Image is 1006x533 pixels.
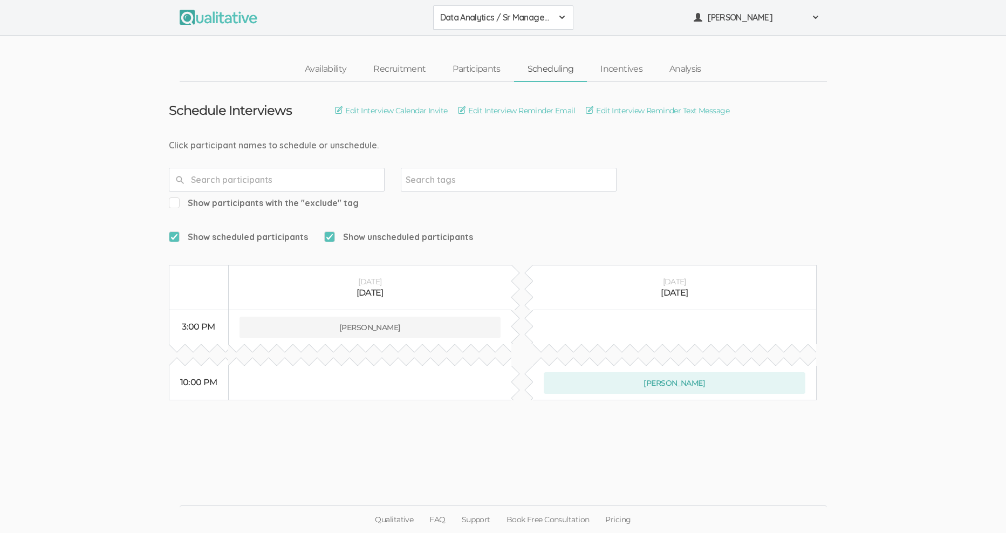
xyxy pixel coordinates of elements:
[180,321,217,333] div: 3:00 PM
[498,506,598,533] a: Book Free Consultation
[169,104,292,118] h3: Schedule Interviews
[458,105,575,117] a: Edit Interview Reminder Email
[440,11,552,24] span: Data Analytics / Sr Management
[586,105,729,117] a: Edit Interview Reminder Text Message
[708,11,805,24] span: [PERSON_NAME]
[597,506,639,533] a: Pricing
[335,105,447,117] a: Edit Interview Calendar Invite
[454,506,498,533] a: Support
[406,173,473,187] input: Search tags
[180,10,257,25] img: Qualitative
[433,5,573,30] button: Data Analytics / Sr Management
[587,58,656,81] a: Incentives
[514,58,587,81] a: Scheduling
[324,231,473,243] span: Show unscheduled participants
[656,58,715,81] a: Analysis
[421,506,453,533] a: FAQ
[291,58,360,81] a: Availability
[544,372,805,394] button: [PERSON_NAME]
[360,58,439,81] a: Recruitment
[544,276,805,287] div: [DATE]
[687,5,827,30] button: [PERSON_NAME]
[169,231,308,243] span: Show scheduled participants
[239,287,501,299] div: [DATE]
[239,317,501,338] button: [PERSON_NAME]
[169,139,838,152] div: Click participant names to schedule or unschedule.
[367,506,421,533] a: Qualitative
[180,377,217,389] div: 10:00 PM
[169,168,385,192] input: Search participants
[239,276,501,287] div: [DATE]
[169,197,359,209] span: Show participants with the "exclude" tag
[544,287,805,299] div: [DATE]
[439,58,514,81] a: Participants
[952,481,1006,533] iframe: Chat Widget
